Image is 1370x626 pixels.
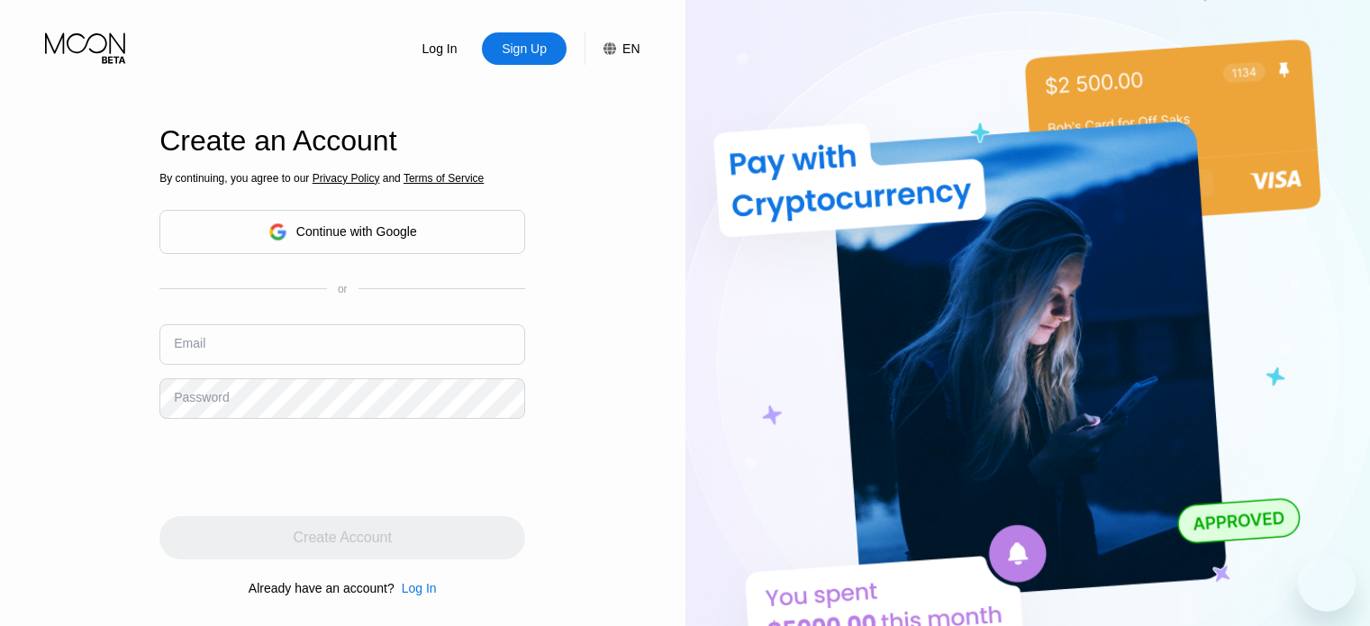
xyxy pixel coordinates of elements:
div: By continuing, you agree to our [159,172,525,185]
div: Log In [421,40,459,58]
div: EN [585,32,640,65]
div: Log In [402,581,437,595]
div: or [338,283,348,295]
div: EN [622,41,640,56]
span: Terms of Service [404,172,484,185]
div: Create an Account [159,124,525,158]
div: Already have an account? [249,581,395,595]
div: Sign Up [482,32,567,65]
div: Email [174,336,205,350]
span: and [379,172,404,185]
div: Sign Up [500,40,549,58]
iframe: reCAPTCHA [159,432,433,503]
div: Log In [397,32,482,65]
div: Continue with Google [159,210,525,254]
div: Password [174,390,229,404]
div: Log In [395,581,437,595]
span: Privacy Policy [313,172,380,185]
iframe: Button to launch messaging window [1298,554,1356,612]
div: Continue with Google [296,224,417,239]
